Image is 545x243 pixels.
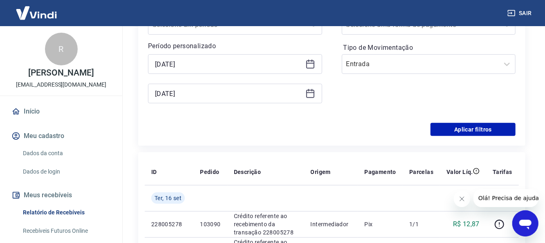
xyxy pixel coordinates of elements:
[5,6,69,12] span: Olá! Precisa de ajuda?
[151,220,187,228] p: 228005278
[20,163,112,180] a: Dados de login
[148,41,322,51] p: Período personalizado
[311,220,352,228] p: Intermediador
[234,168,261,176] p: Descrição
[20,223,112,239] a: Recebíveis Futuros Online
[343,43,514,53] label: Tipo de Movimentação
[16,80,106,89] p: [EMAIL_ADDRESS][DOMAIN_NAME]
[454,191,470,207] iframe: Fechar mensagem
[45,33,78,65] div: R
[10,103,112,120] a: Início
[493,168,512,176] p: Tarifas
[10,186,112,204] button: Meus recebíveis
[473,189,538,207] iframe: Mensagem da empresa
[512,210,538,236] iframe: Botão para abrir a janela de mensagens
[155,194,182,202] span: Ter, 16 set
[431,123,516,136] button: Aplicar filtros
[10,127,112,145] button: Meu cadastro
[10,0,63,25] img: Vindi
[28,69,94,77] p: [PERSON_NAME]
[151,168,157,176] p: ID
[200,220,220,228] p: 103090
[364,220,396,228] p: Pix
[364,168,396,176] p: Pagamento
[311,168,331,176] p: Origem
[446,168,473,176] p: Valor Líq.
[20,204,112,221] a: Relatório de Recebíveis
[20,145,112,162] a: Dados da conta
[506,6,535,21] button: Sair
[453,219,480,229] p: R$ 12,87
[155,87,302,100] input: Data final
[409,220,433,228] p: 1/1
[234,212,298,236] p: Crédito referente ao recebimento da transação 228005278
[200,168,219,176] p: Pedido
[155,58,302,70] input: Data inicial
[409,168,433,176] p: Parcelas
